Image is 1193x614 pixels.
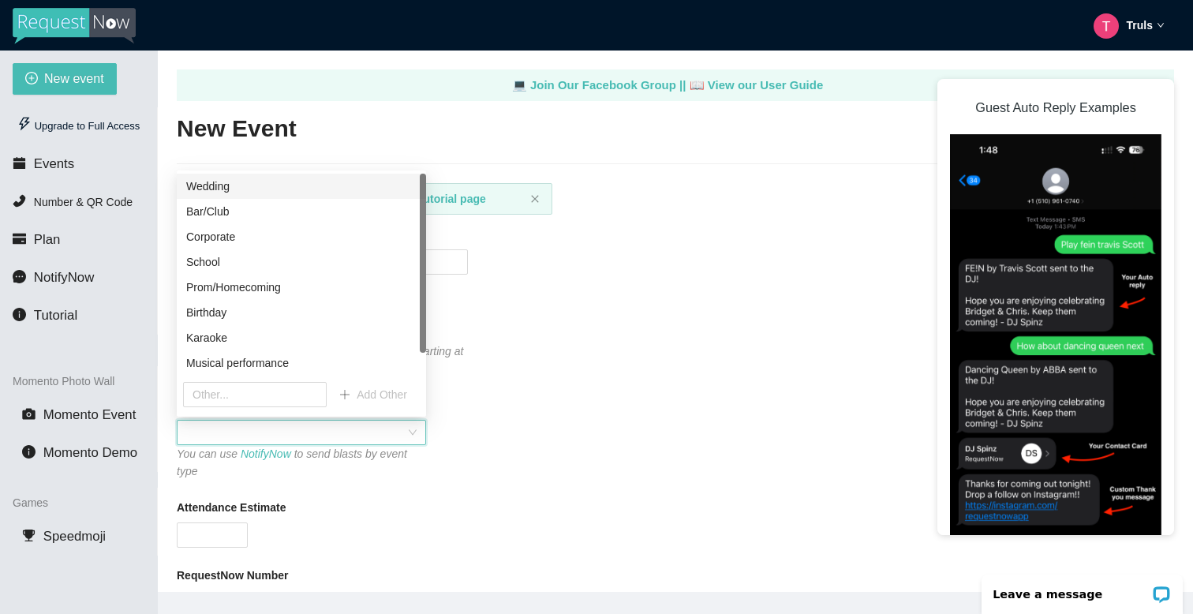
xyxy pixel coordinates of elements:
div: Musical performance [177,350,426,376]
div: Karaoke [186,329,417,346]
span: Tutorial [34,308,77,323]
div: Karaoke [177,325,426,350]
div: School [177,249,426,275]
div: Wedding [186,178,417,195]
span: credit-card [13,232,26,245]
span: NotifyNow [34,270,94,285]
span: message [13,270,26,283]
span: Need help or want to learn more? View our [207,193,486,205]
span: Number & QR Code [34,196,133,208]
div: Corporate [177,224,426,249]
a: NotifyNow [241,447,291,460]
div: Prom/Homecoming [177,275,426,300]
div: Corporate [186,228,417,245]
span: laptop [690,78,705,92]
div: Birthday [186,304,417,321]
span: trophy [22,529,36,542]
div: You can use to send blasts by event type [177,445,426,480]
div: Bar/Club [177,199,426,224]
span: camera [22,407,36,421]
b: Attendance Estimate [177,499,286,516]
img: RequestNow [13,8,136,44]
div: Wedding [177,174,426,199]
span: Momento Event [43,407,137,422]
iframe: LiveChat chat widget [971,564,1193,614]
div: Birthday [177,300,426,325]
div: Musical performance [186,354,417,372]
button: close [530,194,540,204]
span: Speedmoji [43,529,106,544]
span: Events [34,156,74,171]
span: phone [13,194,26,208]
span: New event [44,69,104,88]
span: calendar [13,156,26,170]
a: laptop Join Our Facebook Group || [512,78,690,92]
span: Momento Demo [43,445,137,460]
span: plus-circle [25,72,38,87]
div: School [186,253,417,271]
button: plus-circleNew event [13,63,117,95]
div: Bar/Club [186,203,417,220]
span: info-circle [13,308,26,321]
div: Prom/Homecoming [186,279,417,296]
span: laptop [512,78,527,92]
h3: Guest Auto Reply Examples [950,92,1161,125]
span: Plan [34,232,61,247]
span: thunderbolt [17,117,32,131]
a: tutorial page [420,193,486,205]
span: info-circle [22,445,36,459]
input: Other... [183,382,327,407]
b: RequestNow Number [177,567,289,584]
div: Upgrade to Full Access [13,110,144,142]
h2: New Event [177,113,1174,145]
a: laptop View our User Guide [690,78,824,92]
strong: Truls [1127,19,1153,32]
img: DJ Request Instructions [950,134,1161,593]
button: plusAdd Other [327,382,420,407]
span: down [1157,21,1165,29]
img: ACg8ocLSB49_7ReAYXHpQo_In2i9efjsDour4sMb8c7ZqHwMCdVeww=s96-c [1094,13,1119,39]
